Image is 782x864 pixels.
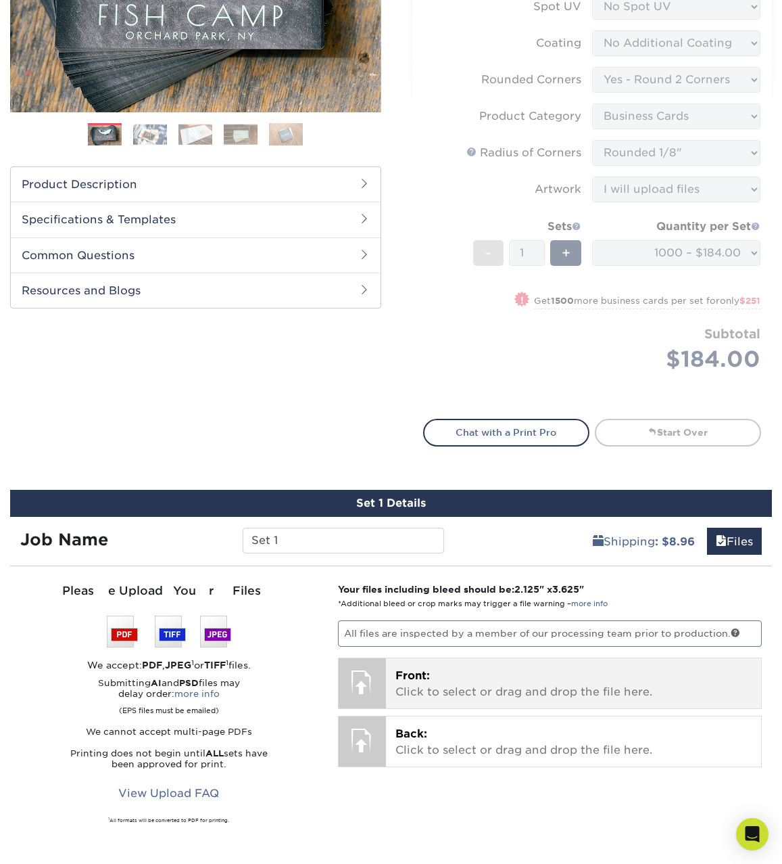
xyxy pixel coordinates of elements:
[88,118,122,152] img: Business Cards 01
[595,419,761,446] a: Start Over
[20,530,108,549] strong: Job Name
[20,583,318,600] div: Please Upload Your Files
[3,823,115,859] iframe: Google Customer Reviews
[736,818,768,850] div: Open Intercom Messenger
[20,748,318,770] p: Printing does not begin until sets have been approved for print.
[205,748,224,758] strong: ALL
[108,817,109,821] sup: 1
[107,616,231,647] img: We accept: PSD, TIFF, or JPEG (JPG)
[11,167,381,202] h2: Product Description
[133,124,167,145] img: Business Cards 02
[191,658,194,666] sup: 1
[338,584,584,595] strong: Your files including bleed should be: " x "
[165,660,191,670] strong: JPEG
[11,202,381,237] h2: Specifications & Templates
[10,490,772,517] div: Set 1 Details
[20,817,318,824] div: All formats will be converted to PDF for printing.
[179,678,199,688] strong: PSD
[151,678,162,688] strong: AI
[178,124,212,145] img: Business Cards 03
[514,584,539,595] span: 2.125
[584,528,704,555] a: Shipping: $8.96
[174,689,220,699] a: more info
[119,700,219,716] small: (EPS files must be emailed)
[571,599,608,608] a: more info
[243,528,445,553] input: Enter a job name
[655,535,695,548] b: : $8.96
[11,237,381,273] h2: Common Questions
[20,678,318,716] p: Submitting and files may delay order:
[20,727,318,737] p: We cannot accept multi-page PDFs
[269,122,303,146] img: Business Cards 05
[224,124,258,145] img: Business Cards 04
[142,660,162,670] strong: PDF
[338,599,608,608] small: *Additional bleed or crop marks may trigger a file warning –
[423,419,589,446] a: Chat with a Print Pro
[109,781,228,806] a: View Upload FAQ
[226,658,228,666] sup: 1
[552,584,579,595] span: 3.625
[11,273,381,308] h2: Resources and Blogs
[20,658,318,672] div: We accept: , or files.
[395,727,427,740] span: Back:
[395,726,752,758] p: Click to select or drag and drop the file here.
[707,528,762,555] a: Files
[716,535,727,548] span: files
[593,535,604,548] span: shipping
[395,669,430,682] span: Front:
[338,620,762,646] p: All files are inspected by a member of our processing team prior to production.
[204,660,226,670] strong: TIFF
[395,668,752,700] p: Click to select or drag and drop the file here.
